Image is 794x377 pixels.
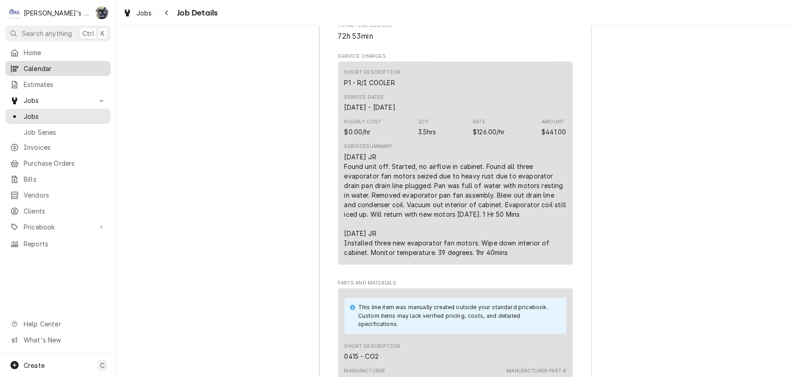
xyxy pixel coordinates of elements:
[344,94,395,112] div: Service Dates
[338,31,573,42] span: Total Time Logged
[5,61,111,76] a: Calendar
[24,96,92,105] span: Jobs
[24,80,106,89] span: Estimates
[24,239,106,249] span: Reports
[100,361,105,370] span: C
[541,118,564,126] div: Amount
[160,5,174,20] button: Navigate back
[5,188,111,203] a: Vendors
[344,352,379,361] div: Short Description
[418,118,430,126] div: Qty.
[5,204,111,219] a: Clients
[24,8,91,18] div: [PERSON_NAME]'s Refrigeration
[24,158,106,168] span: Purchase Orders
[344,102,395,112] div: Service Dates
[24,112,106,121] span: Jobs
[344,94,384,101] div: Service Dates
[344,367,385,375] div: Manufacturer
[344,343,400,350] div: Short Description
[24,127,106,137] span: Job Series
[344,127,371,137] div: Cost
[338,61,573,264] div: Line Item
[5,25,111,41] button: Search anythingCtrlK
[338,53,573,60] span: Service Charges
[174,7,218,19] span: Job Details
[338,280,573,287] span: Parts and Materials
[473,118,505,137] div: Price
[344,78,395,87] div: Short Description
[344,69,400,87] div: Short Description
[101,29,105,38] span: K
[24,335,105,345] span: What's New
[358,303,557,328] div: This line item was manually created outside your standard pricebook. Custom items may lack verifi...
[8,6,21,19] div: Clay's Refrigeration's Avatar
[541,118,566,137] div: Amount
[344,343,400,361] div: Short Description
[5,332,111,347] a: Go to What's New
[24,319,105,329] span: Help Center
[473,127,505,137] div: Price
[5,45,111,60] a: Home
[5,93,111,108] a: Go to Jobs
[5,125,111,140] a: Job Series
[5,219,111,234] a: Go to Pricebook
[5,140,111,155] a: Invoices
[24,190,106,200] span: Vendors
[5,172,111,187] a: Bills
[344,152,566,257] div: [DATE] JR Found unit off. Started, no airflow in cabinet. Found all three evaporator fan motors s...
[418,118,436,137] div: Quantity
[344,118,382,137] div: Cost
[8,6,21,19] div: C
[344,69,400,76] div: Short Description
[82,29,94,38] span: Ctrl
[344,143,393,150] div: Service Summary
[541,127,566,137] div: Amount
[473,118,485,126] div: Rate
[5,109,111,124] a: Jobs
[344,118,382,126] div: Hourly Cost
[137,8,152,18] span: Jobs
[24,362,45,369] span: Create
[22,29,72,38] span: Search anything
[24,222,92,232] span: Pricebook
[24,48,106,57] span: Home
[24,206,106,216] span: Clients
[338,22,573,41] div: Total Time Logged
[24,143,106,152] span: Invoices
[119,5,156,20] a: Jobs
[506,367,566,375] div: Manufacturer Part #
[5,236,111,251] a: Reports
[5,316,111,331] a: Go to Help Center
[418,127,436,137] div: Quantity
[338,53,573,268] div: Service Charges
[5,77,111,92] a: Estimates
[24,174,106,184] span: Bills
[338,32,373,41] span: 72h 53min
[96,6,108,19] div: SB
[96,6,108,19] div: Sarah Bendele's Avatar
[338,61,573,268] div: Service Charges List
[24,64,106,73] span: Calendar
[5,156,111,171] a: Purchase Orders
